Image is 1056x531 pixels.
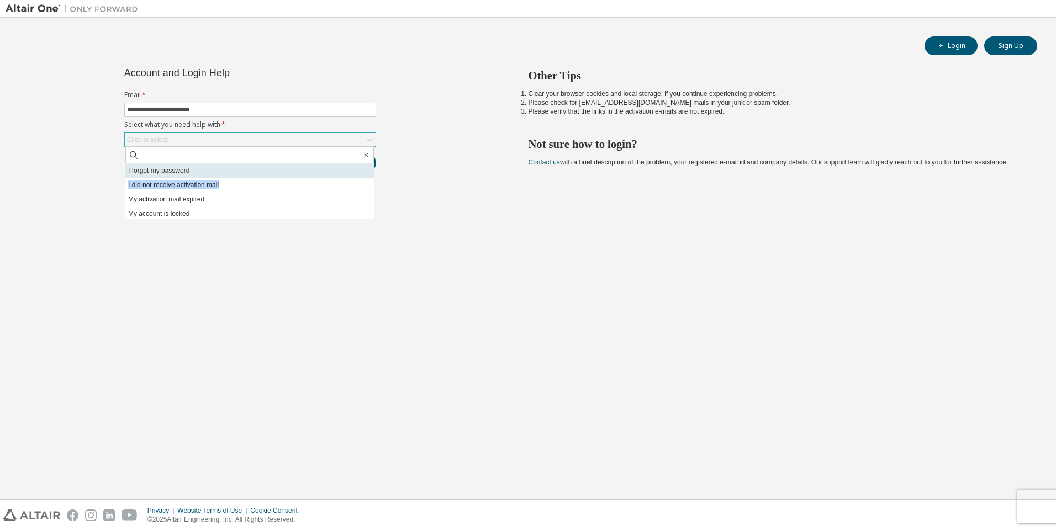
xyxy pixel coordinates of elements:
[529,158,1008,166] span: with a brief description of the problem, your registered e-mail id and company details. Our suppo...
[250,506,304,515] div: Cookie Consent
[147,506,177,515] div: Privacy
[3,509,60,521] img: altair_logo.svg
[147,515,304,524] p: © 2025 Altair Engineering, Inc. All Rights Reserved.
[124,91,376,99] label: Email
[6,3,144,14] img: Altair One
[122,509,138,521] img: youtube.svg
[529,137,1018,151] h2: Not sure how to login?
[125,133,376,146] div: Click to select
[103,509,115,521] img: linkedin.svg
[177,506,250,515] div: Website Terms of Use
[127,135,168,144] div: Click to select
[124,120,376,129] label: Select what you need help with
[925,36,978,55] button: Login
[529,68,1018,83] h2: Other Tips
[984,36,1037,55] button: Sign Up
[125,163,374,178] li: I forgot my password
[124,68,326,77] div: Account and Login Help
[529,89,1018,98] li: Clear your browser cookies and local storage, if you continue experiencing problems.
[85,509,97,521] img: instagram.svg
[529,158,560,166] a: Contact us
[529,107,1018,116] li: Please verify that the links in the activation e-mails are not expired.
[67,509,78,521] img: facebook.svg
[529,98,1018,107] li: Please check for [EMAIL_ADDRESS][DOMAIN_NAME] mails in your junk or spam folder.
